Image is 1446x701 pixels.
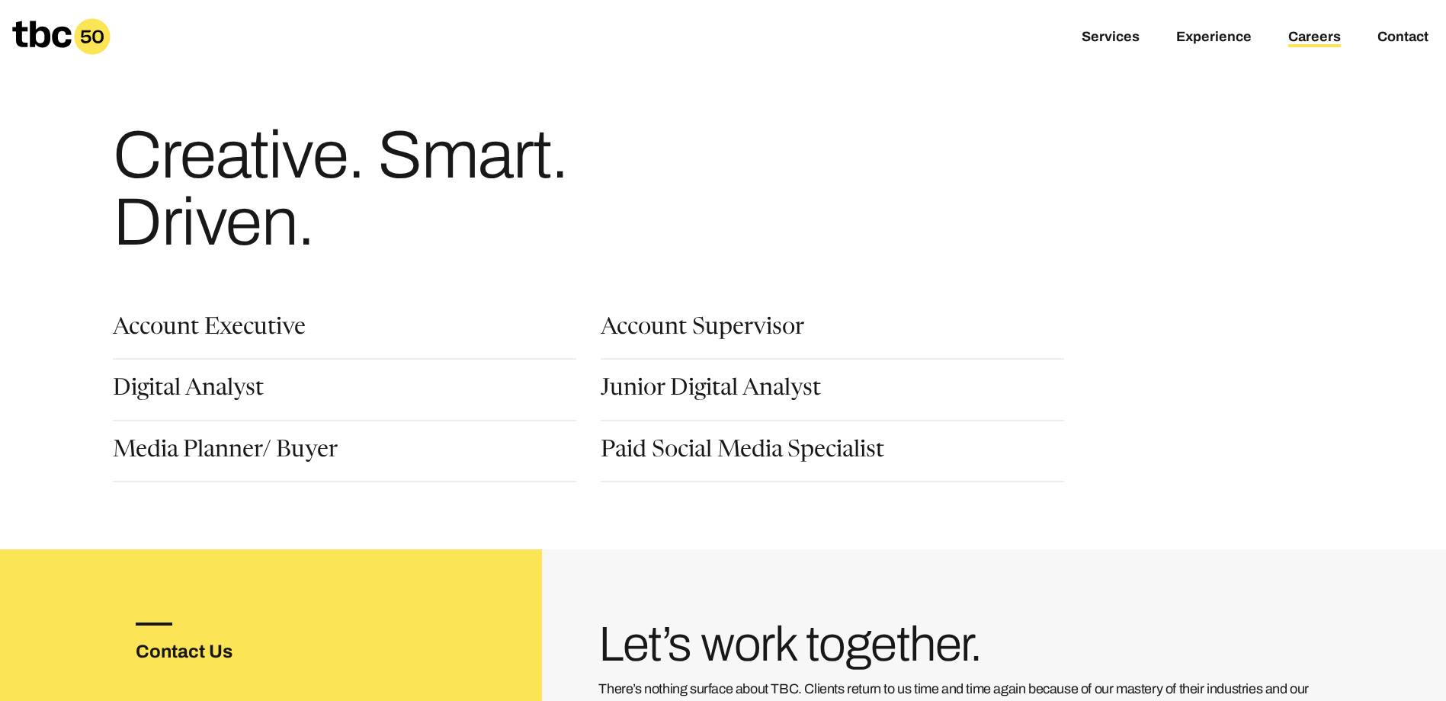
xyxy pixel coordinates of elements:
a: Junior Digital Analyst [601,378,821,404]
a: Careers [1288,29,1341,47]
h3: Contact Us [136,638,282,665]
a: Contact [1377,29,1428,47]
h1: Creative. Smart. Driven. [113,122,698,256]
a: Account Supervisor [601,317,804,343]
a: Digital Analyst [113,378,264,404]
h3: Let’s work together. [598,623,1332,667]
a: Media Planner/ Buyer [113,440,338,466]
a: Paid Social Media Specialist [601,440,884,466]
a: Experience [1176,29,1252,47]
a: Homepage [12,18,111,55]
a: Services [1082,29,1140,47]
a: Account Executive [113,317,306,343]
